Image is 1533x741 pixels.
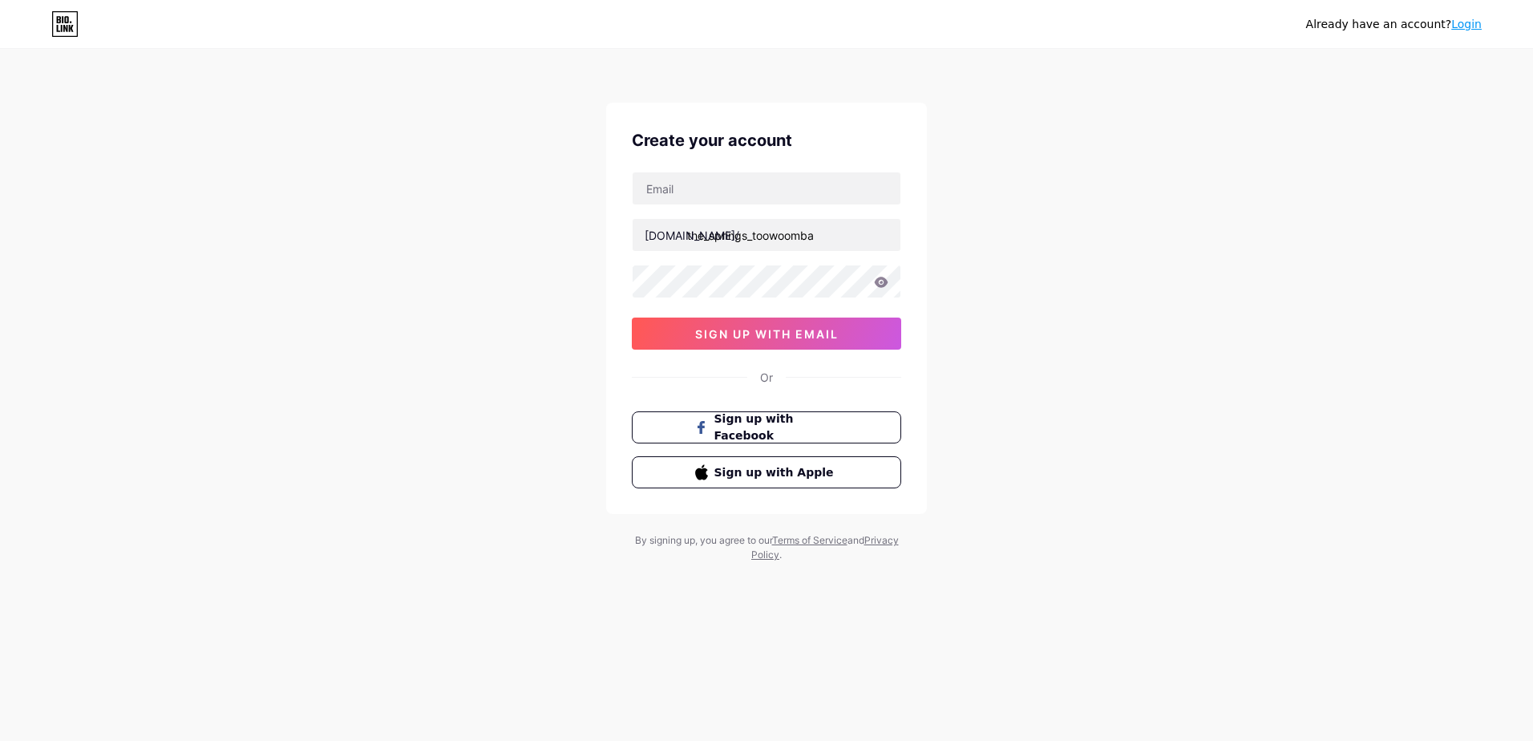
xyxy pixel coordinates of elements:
a: Terms of Service [772,534,847,546]
a: Login [1451,18,1482,30]
div: [DOMAIN_NAME]/ [645,227,739,244]
input: username [633,219,900,251]
div: Create your account [632,128,901,152]
div: Already have an account? [1306,16,1482,33]
div: Or [760,369,773,386]
button: Sign up with Apple [632,456,901,488]
span: Sign up with Apple [714,464,839,481]
button: sign up with email [632,318,901,350]
input: Email [633,172,900,204]
button: Sign up with Facebook [632,411,901,443]
div: By signing up, you agree to our and . [630,533,903,562]
span: sign up with email [695,327,839,341]
span: Sign up with Facebook [714,411,839,444]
